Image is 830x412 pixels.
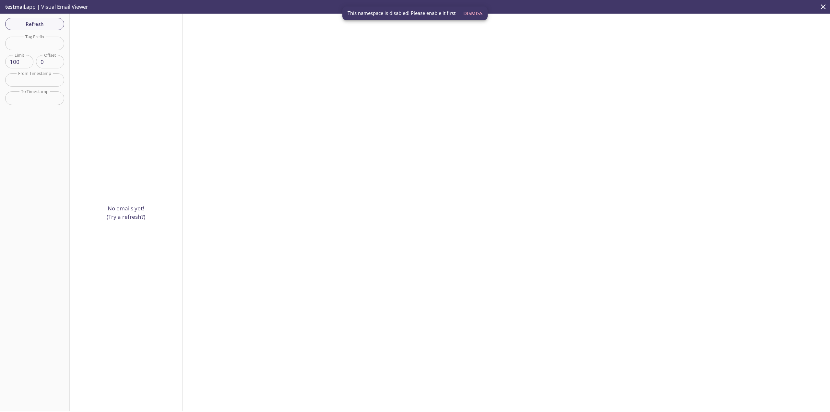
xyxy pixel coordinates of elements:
span: This namespace is disabled! Please enable it first [348,10,456,17]
span: Dismiss [463,9,482,18]
p: No emails yet! (Try a refresh?) [107,204,145,221]
button: Refresh [5,18,64,30]
span: Refresh [10,20,59,28]
span: testmail [5,3,25,10]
